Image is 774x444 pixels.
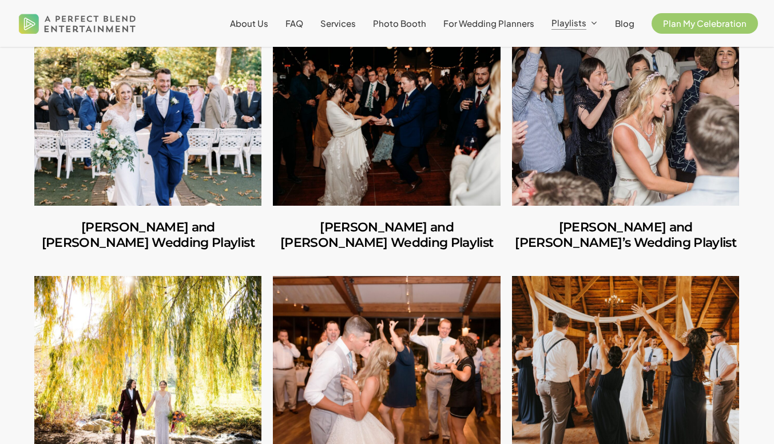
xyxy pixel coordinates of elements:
a: George and Mackenzie’s Wedding Playlist [34,206,261,265]
a: For Wedding Planners [443,19,534,28]
span: Blog [615,18,634,29]
span: Photo Booth [373,18,426,29]
a: Amara and Jon’s Wedding Playlist [512,28,739,206]
a: Amara and Jon’s Wedding Playlist [512,206,739,265]
a: Norah and Schuyler’s Wedding Playlist [273,206,500,265]
a: Plan My Celebration [652,19,758,28]
img: A Perfect Blend Entertainment [16,5,139,42]
a: About Us [230,19,268,28]
a: Norah and Schuyler’s Wedding Playlist [273,28,500,206]
a: Services [320,19,356,28]
span: Services [320,18,356,29]
a: FAQ [285,19,303,28]
span: Playlists [551,17,586,28]
span: For Wedding Planners [443,18,534,29]
a: Playlists [551,18,598,29]
span: About Us [230,18,268,29]
a: Photo Booth [373,19,426,28]
a: Blog [615,19,634,28]
a: George and Mackenzie’s Wedding Playlist [34,28,261,206]
span: FAQ [285,18,303,29]
span: Plan My Celebration [663,18,747,29]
